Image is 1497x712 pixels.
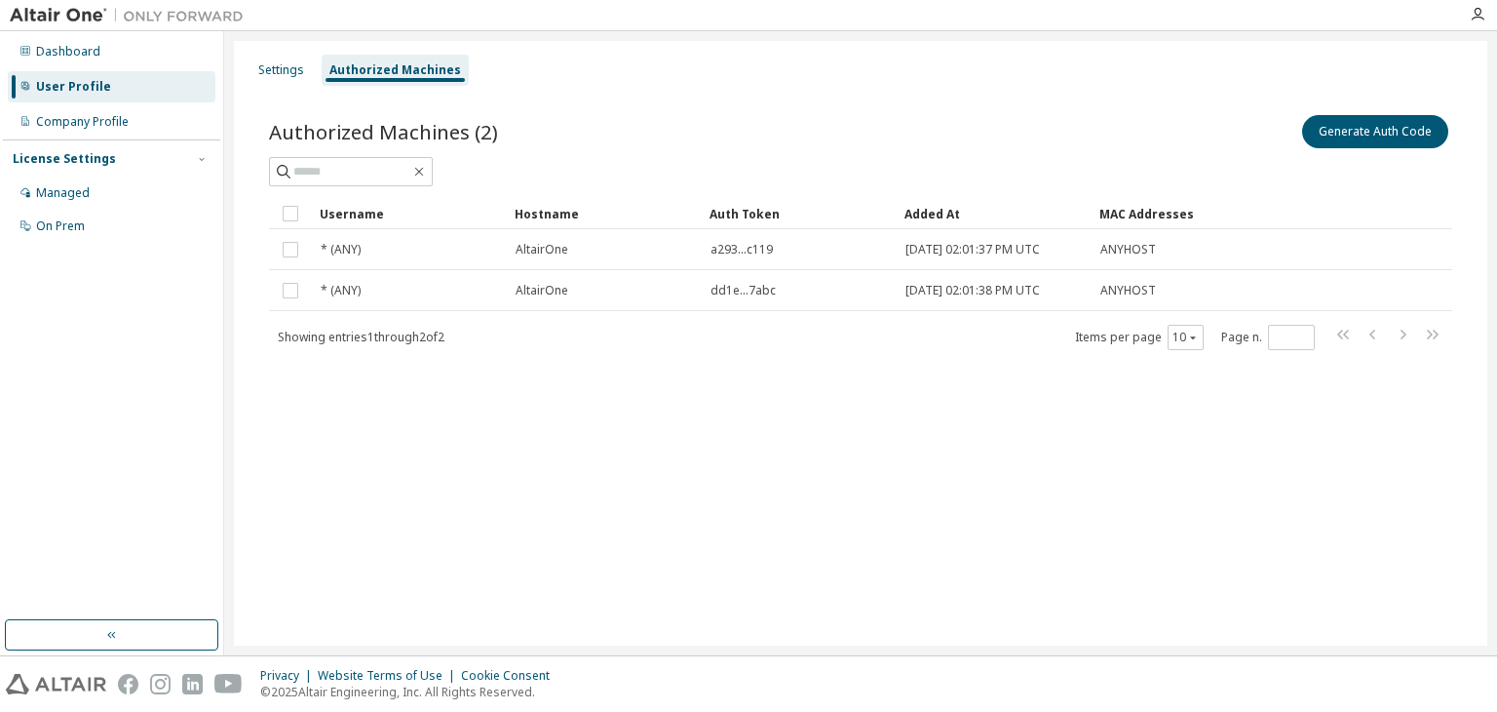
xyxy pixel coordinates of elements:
div: Website Terms of Use [318,668,461,684]
div: Hostname [515,198,694,229]
div: Settings [258,62,304,78]
span: ANYHOST [1100,242,1156,257]
p: © 2025 Altair Engineering, Inc. All Rights Reserved. [260,684,561,700]
span: AltairOne [516,242,568,257]
div: Authorized Machines [329,62,461,78]
button: Generate Auth Code [1302,115,1448,148]
div: Username [320,198,499,229]
div: Added At [904,198,1084,229]
div: Auth Token [710,198,889,229]
div: Company Profile [36,114,129,130]
span: [DATE] 02:01:38 PM UTC [905,283,1040,298]
div: License Settings [13,151,116,167]
img: facebook.svg [118,674,138,694]
span: * (ANY) [321,242,361,257]
span: AltairOne [516,283,568,298]
span: Page n. [1221,325,1315,350]
span: Showing entries 1 through 2 of 2 [278,329,444,345]
span: dd1e...7abc [710,283,776,298]
div: Dashboard [36,44,100,59]
div: MAC Addresses [1099,198,1247,229]
img: youtube.svg [214,674,243,694]
img: altair_logo.svg [6,674,106,694]
img: Altair One [10,6,253,25]
div: Privacy [260,668,318,684]
span: Items per page [1075,325,1204,350]
div: On Prem [36,218,85,234]
img: instagram.svg [150,674,171,694]
span: Authorized Machines (2) [269,118,498,145]
button: 10 [1172,330,1199,345]
div: Managed [36,185,90,201]
span: * (ANY) [321,283,361,298]
span: a293...c119 [710,242,773,257]
img: linkedin.svg [182,674,203,694]
div: Cookie Consent [461,668,561,684]
div: User Profile [36,79,111,95]
span: [DATE] 02:01:37 PM UTC [905,242,1040,257]
span: ANYHOST [1100,283,1156,298]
